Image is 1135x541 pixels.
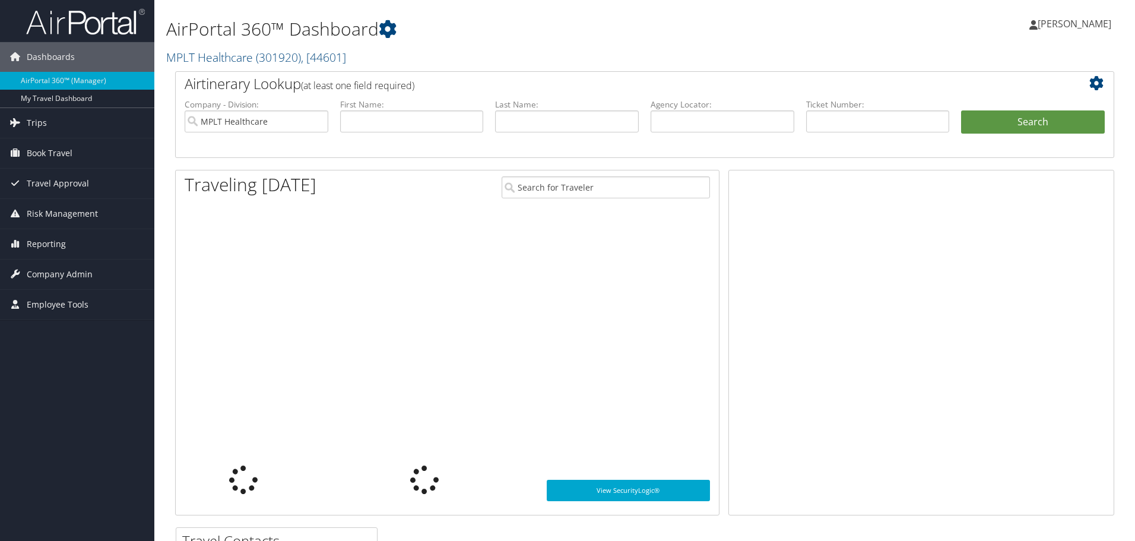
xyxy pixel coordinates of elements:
[502,176,710,198] input: Search for Traveler
[1038,17,1111,30] span: [PERSON_NAME]
[27,169,89,198] span: Travel Approval
[340,99,484,110] label: First Name:
[1029,6,1123,42] a: [PERSON_NAME]
[27,42,75,72] span: Dashboards
[27,290,88,319] span: Employee Tools
[166,49,346,65] a: MPLT Healthcare
[256,49,301,65] span: ( 301920 )
[547,480,710,501] a: View SecurityLogic®
[27,108,47,138] span: Trips
[26,8,145,36] img: airportal-logo.png
[495,99,639,110] label: Last Name:
[27,199,98,229] span: Risk Management
[166,17,804,42] h1: AirPortal 360™ Dashboard
[185,99,328,110] label: Company - Division:
[27,229,66,259] span: Reporting
[961,110,1105,134] button: Search
[806,99,950,110] label: Ticket Number:
[651,99,794,110] label: Agency Locator:
[301,49,346,65] span: , [ 44601 ]
[27,138,72,168] span: Book Travel
[27,260,93,289] span: Company Admin
[185,74,1026,94] h2: Airtinerary Lookup
[185,172,316,197] h1: Traveling [DATE]
[301,79,414,92] span: (at least one field required)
